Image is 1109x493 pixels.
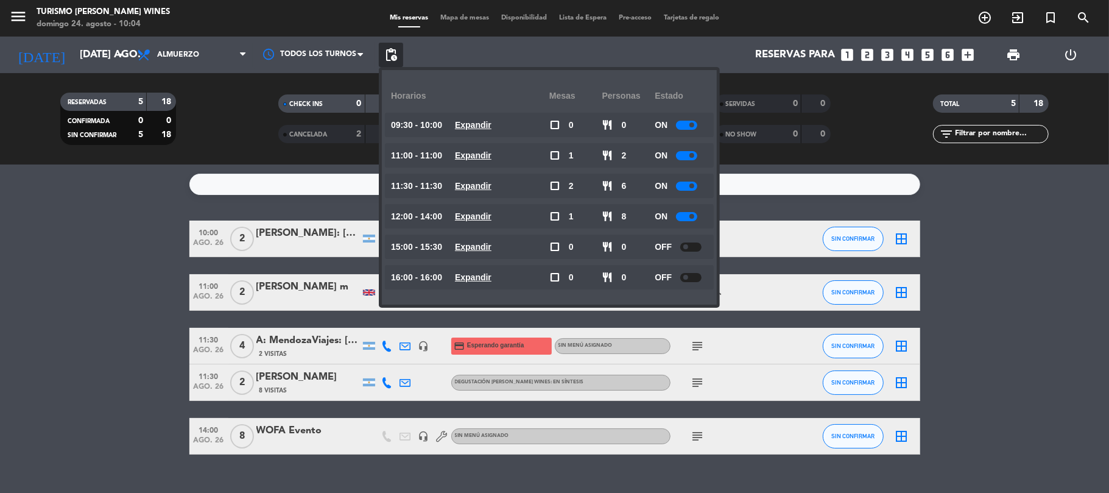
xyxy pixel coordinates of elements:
[194,369,224,383] span: 11:30
[434,15,495,21] span: Mapa de mesas
[259,349,287,359] span: 2 Visitas
[391,149,442,163] span: 11:00 - 11:00
[455,433,509,438] span: Sin menú asignado
[357,99,362,108] strong: 0
[259,386,287,395] span: 8 Visitas
[194,293,224,307] span: ago. 26
[1011,99,1016,108] strong: 5
[895,285,909,300] i: border_all
[549,150,560,161] span: check_box_outline_blank
[793,130,798,138] strong: 0
[418,431,429,442] i: headset_mic
[940,47,956,63] i: looks_6
[9,7,27,26] i: menu
[860,47,876,63] i: looks_two
[230,334,254,358] span: 4
[823,334,884,358] button: SIN CONFIRMAR
[602,79,655,113] div: personas
[194,436,224,450] span: ago. 26
[230,280,254,305] span: 2
[622,240,627,254] span: 0
[622,149,627,163] span: 2
[549,180,560,191] span: check_box_outline_blank
[823,371,884,395] button: SIN CONFIRMAR
[230,424,254,449] span: 8
[655,271,672,285] span: OFF
[655,179,667,193] span: ON
[831,235,875,242] span: SIN CONFIRMAR
[960,47,976,63] i: add_box
[230,227,254,251] span: 2
[622,271,627,285] span: 0
[467,341,524,350] span: Esperando garantía
[194,383,224,397] span: ago. 26
[613,15,658,21] span: Pre-acceso
[880,47,896,63] i: looks_3
[161,98,174,106] strong: 18
[68,99,107,105] span: RESERVADAS
[68,118,110,124] span: CONFIRMADA
[391,210,442,224] span: 12:00 - 14:00
[161,130,174,139] strong: 18
[558,343,613,348] span: Sin menú asignado
[622,210,627,224] span: 8
[256,423,360,439] div: WOFA Evento
[895,232,909,246] i: border_all
[138,130,143,139] strong: 5
[569,210,574,224] span: 1
[726,101,756,107] span: SERVIDAS
[138,98,143,106] strong: 5
[1033,99,1046,108] strong: 18
[1010,10,1025,25] i: exit_to_app
[549,211,560,222] span: check_box_outline_blank
[194,346,224,360] span: ago. 26
[977,10,992,25] i: add_circle_outline
[655,118,667,132] span: ON
[622,118,627,132] span: 0
[256,225,360,241] div: [PERSON_NAME]: [PERSON_NAME] y [PERSON_NAME]
[391,240,442,254] span: 15:00 - 15:30
[602,241,613,252] span: restaurant
[256,369,360,385] div: [PERSON_NAME]
[455,151,491,160] u: Expandir
[831,379,875,386] span: SIN CONFIRMAR
[655,240,672,254] span: OFF
[895,375,909,390] i: border_all
[622,179,627,193] span: 6
[823,424,884,449] button: SIN CONFIRMAR
[194,239,224,253] span: ago. 26
[823,227,884,251] button: SIN CONFIRMAR
[840,47,856,63] i: looks_one
[602,180,613,191] span: restaurant
[569,149,574,163] span: 1
[357,130,362,138] strong: 2
[289,132,327,138] span: CANCELADA
[940,101,959,107] span: TOTAL
[691,429,705,444] i: subject
[113,48,128,62] i: arrow_drop_down
[831,342,875,349] span: SIN CONFIRMAR
[391,271,442,285] span: 16:00 - 16:00
[549,272,560,283] span: check_box_outline_blank
[1076,10,1091,25] i: search
[454,341,465,352] i: credit_card
[1043,10,1058,25] i: turned_in_not
[920,47,936,63] i: looks_5
[900,47,916,63] i: looks_4
[1064,48,1079,62] i: power_settings_new
[455,242,491,252] u: Expandir
[895,429,909,444] i: border_all
[194,332,224,346] span: 11:30
[569,118,574,132] span: 0
[391,79,549,113] div: Horarios
[138,116,143,125] strong: 0
[256,333,360,349] div: A: MendozaViajes: [PERSON_NAME] [PERSON_NAME]
[726,132,757,138] span: NO SHOW
[602,119,613,130] span: restaurant
[289,101,323,107] span: CHECK INS
[230,371,254,395] span: 2
[823,280,884,305] button: SIN CONFIRMAR
[37,18,170,30] div: domingo 24. agosto - 10:04
[549,241,560,252] span: check_box_outline_blank
[655,149,667,163] span: ON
